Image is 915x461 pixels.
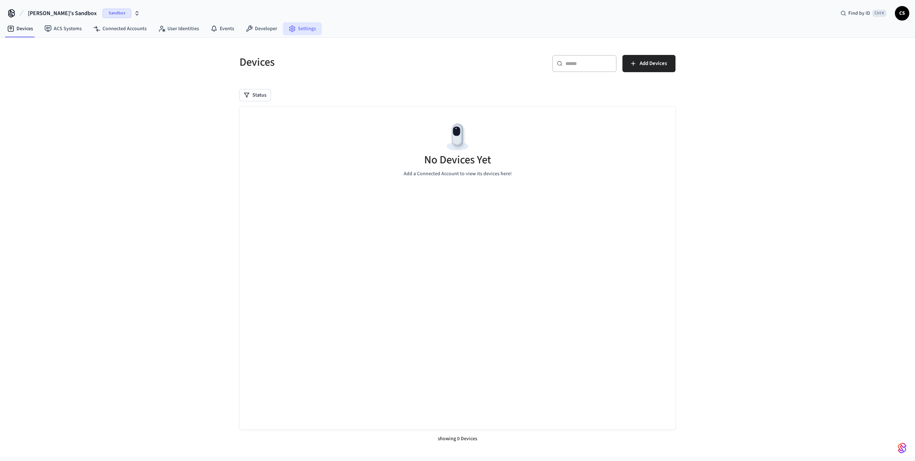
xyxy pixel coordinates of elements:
h5: Devices [240,55,453,70]
h5: No Devices Yet [424,153,491,167]
span: Sandbox [103,9,131,18]
p: Add a Connected Account to view its devices here! [404,170,512,178]
img: Devices Empty State [441,121,474,153]
a: User Identities [152,22,205,35]
button: Add Devices [622,55,675,72]
button: CS [895,6,909,20]
span: Add Devices [640,59,667,68]
span: Find by ID [848,10,870,17]
a: ACS Systems [39,22,87,35]
a: Connected Accounts [87,22,152,35]
a: Settings [283,22,322,35]
a: Events [205,22,240,35]
img: SeamLogoGradient.69752ec5.svg [898,442,906,454]
div: showing 0 Devices [240,429,675,448]
a: Devices [1,22,39,35]
span: CS [896,7,909,20]
div: Find by IDCtrl K [835,7,892,20]
a: Developer [240,22,283,35]
span: Ctrl K [872,10,886,17]
button: Status [240,89,271,101]
span: [PERSON_NAME]'s Sandbox [28,9,97,18]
